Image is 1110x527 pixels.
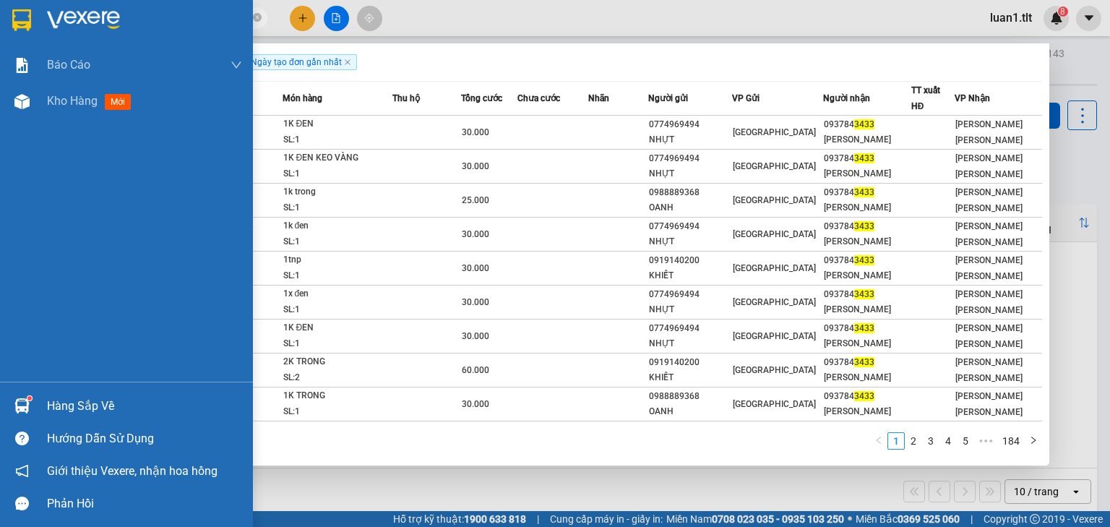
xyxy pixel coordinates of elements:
div: OANH [649,200,731,215]
div: 093784 [824,287,910,302]
span: ••• [974,432,997,450]
li: Next Page [1025,432,1042,450]
div: NHỰT [649,302,731,317]
span: 30.000 [462,399,489,409]
div: 0919140200 [649,355,731,370]
div: 0919140200 [649,253,731,268]
span: [PERSON_NAME] [PERSON_NAME] [955,153,1023,179]
div: KHIẾT [649,268,731,283]
span: Người nhận [823,93,870,103]
span: [GEOGRAPHIC_DATA] [733,365,816,375]
span: 3433 [854,357,874,367]
span: Người gửi [648,93,688,103]
span: 3433 [854,153,874,163]
span: [GEOGRAPHIC_DATA] [733,229,816,239]
div: NHỰT [649,166,731,181]
div: [PERSON_NAME] [824,234,910,249]
div: 093784 [824,355,910,370]
div: 1x đen [283,286,392,302]
span: 60.000 [462,365,489,375]
span: 30.000 [462,263,489,273]
div: 1K ĐEN [283,422,392,438]
a: 184 [998,433,1024,449]
sup: 1 [27,396,32,400]
span: [PERSON_NAME] [PERSON_NAME] [955,391,1023,417]
span: [GEOGRAPHIC_DATA] [733,331,816,341]
div: [PERSON_NAME] [824,302,910,317]
li: 184 [997,432,1025,450]
li: Next 5 Pages [974,432,997,450]
div: SL: 1 [283,404,392,420]
a: 1 [888,433,904,449]
div: 0774969494 [649,117,731,132]
span: close-circle [253,13,262,22]
span: [GEOGRAPHIC_DATA] [733,161,816,171]
span: Giới thiệu Vexere, nhận hoa hồng [47,462,218,480]
div: SL: 1 [283,132,392,148]
div: SL: 1 [283,336,392,352]
div: NHỰT [649,336,731,351]
div: 0774969494 [649,423,731,438]
div: SL: 1 [283,166,392,182]
span: 3433 [854,119,874,129]
li: 2 [905,432,922,450]
span: 3433 [854,323,874,333]
span: VP Nhận [955,93,990,103]
div: 1K ĐEN [283,320,392,336]
li: 3 [922,432,939,450]
div: SL: 2 [283,370,392,386]
span: 30.000 [462,331,489,341]
li: 1 [887,432,905,450]
span: notification [15,464,29,478]
div: 0988889368 [649,185,731,200]
button: left [870,432,887,450]
li: 5 [957,432,974,450]
span: [PERSON_NAME] [PERSON_NAME] [955,221,1023,247]
button: right [1025,432,1042,450]
div: [PERSON_NAME] [824,370,910,385]
span: 3433 [854,221,874,231]
span: Nhãn [588,93,609,103]
div: SL: 1 [283,268,392,284]
div: 0774969494 [649,151,731,166]
div: 093784 [824,185,910,200]
div: NHỰT [649,132,731,147]
span: [GEOGRAPHIC_DATA] [733,297,816,307]
div: 093784 [824,151,910,166]
div: OANH [649,404,731,419]
img: logo-vxr [12,9,31,31]
span: Thu hộ [392,93,420,103]
img: solution-icon [14,58,30,73]
div: 1k đen [283,218,392,234]
a: 3 [923,433,939,449]
div: 093784 [824,117,910,132]
div: 093784 [824,321,910,336]
div: [PERSON_NAME] [824,336,910,351]
span: [PERSON_NAME] [PERSON_NAME] [955,289,1023,315]
div: 093784 [824,219,910,234]
span: 30.000 [462,229,489,239]
div: 093784 [824,253,910,268]
li: Previous Page [870,432,887,450]
span: 30.000 [462,297,489,307]
span: 30.000 [462,127,489,137]
div: 093784 [824,389,910,404]
span: close-circle [253,12,262,25]
div: [PERSON_NAME] [824,268,910,283]
div: 093784 [824,423,910,438]
span: TT xuất HĐ [911,85,940,111]
a: 5 [958,433,973,449]
span: right [1029,436,1038,445]
img: warehouse-icon [14,94,30,109]
span: Kho hàng [47,94,98,108]
div: 0988889368 [649,389,731,404]
li: 4 [939,432,957,450]
div: Hàng sắp về [47,395,242,417]
div: [PERSON_NAME] [824,166,910,181]
span: [GEOGRAPHIC_DATA] [733,195,816,205]
span: left [874,436,883,445]
span: mới [105,94,131,110]
span: 3433 [854,187,874,197]
span: Tổng cước [461,93,502,103]
span: down [231,59,242,71]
